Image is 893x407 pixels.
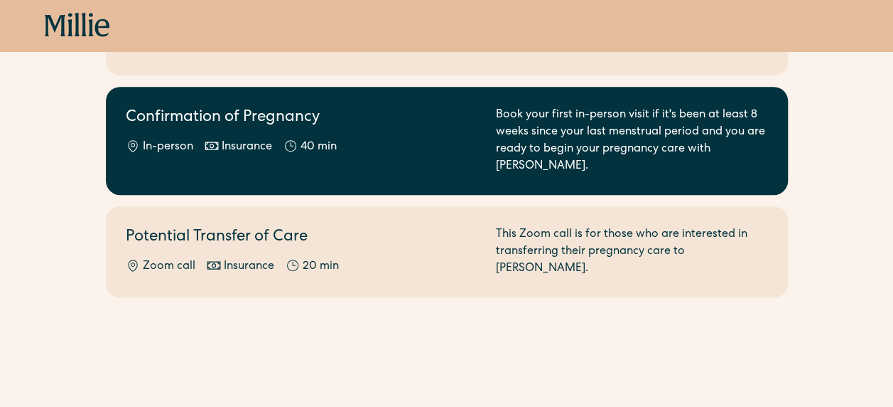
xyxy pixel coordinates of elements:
div: In-person [143,139,193,156]
div: 20 min [303,258,339,275]
h2: Potential Transfer of Care [126,226,479,250]
div: Insurance [222,139,272,156]
div: Zoom call [143,258,195,275]
h2: Confirmation of Pregnancy [126,107,479,130]
div: Insurance [224,258,274,275]
div: This Zoom call is for those who are interested in transferring their pregnancy care to [PERSON_NA... [496,226,768,277]
div: Book your first in-person visit if it's been at least 8 weeks since your last menstrual period an... [496,107,768,175]
a: Confirmation of PregnancyIn-personInsurance40 minBook your first in-person visit if it's been at ... [106,87,788,195]
div: 40 min [301,139,337,156]
a: Potential Transfer of CareZoom callInsurance20 minThis Zoom call is for those who are interested ... [106,206,788,297]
